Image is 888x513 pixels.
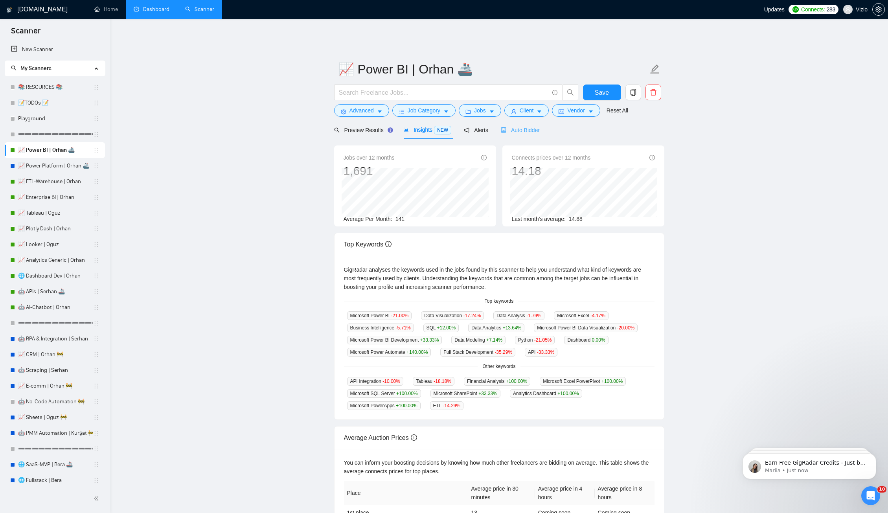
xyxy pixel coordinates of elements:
[503,325,522,331] span: +13.64 %
[94,495,101,502] span: double-left
[395,216,404,222] span: 141
[18,331,93,347] a: 🤖 RPA & Integration | Serhan
[93,462,99,468] span: holder
[649,155,655,160] span: info-circle
[18,441,93,457] a: ➖➖➖➖➖➖➖➖➖➖➖➖➖➖➖➖➖➖➖
[18,347,93,362] a: 📈 CRM | Orhan 🚧
[344,164,395,178] div: 1,691
[5,79,105,95] li: 📚 RESOURCES 📚
[377,108,382,114] span: caret-down
[73,236,84,252] span: 😐
[501,127,506,133] span: robot
[93,257,99,263] span: holder
[468,324,524,332] span: Data Analytics
[93,178,99,185] span: holder
[344,265,655,291] div: GigRadar analyses the keywords used in the jobs found by this scanner to help you understand what...
[537,108,542,114] span: caret-down
[464,127,488,133] span: Alerts
[11,65,51,72] span: My Scanners
[408,106,440,115] span: Job Category
[344,427,655,449] div: Average Auction Prices
[592,337,605,343] span: 0.00 %
[440,348,515,357] span: Full Stack Development
[18,111,93,127] a: Playground
[877,486,886,493] span: 10
[504,104,549,117] button: userClientcaret-down
[595,481,655,505] th: Average price in 8 hours
[5,3,20,18] button: go back
[646,89,661,96] span: delete
[48,236,68,252] span: disappointed reaction
[512,216,566,222] span: Last month's average:
[464,127,469,133] span: notification
[18,457,93,473] a: 🌐 SaaS-MVP | Bera 🚢
[347,377,403,386] span: API Integration
[18,300,93,315] a: 🤖 AI-Chatbot | Orhan
[93,336,99,342] span: holder
[9,228,148,237] div: Did this answer your question?
[451,336,506,344] span: Data Modeling
[5,252,105,268] li: 📈 Analytics Generic | Orhan
[93,367,99,373] span: holder
[564,336,608,344] span: Dashboard
[347,389,421,398] span: Microsoft SQL Server
[554,311,609,320] span: Microsoft Excel
[590,313,605,318] span: -4.17 %
[403,127,409,132] span: area-chart
[344,216,392,222] span: Average Per Month:
[5,362,105,378] li: 🤖 Scraping | Serhan
[387,127,394,134] div: Tooltip anchor
[515,336,555,344] span: Python
[93,100,99,106] span: holder
[18,237,93,252] a: 📈 Looker | Oguz
[93,273,99,279] span: holder
[478,363,520,370] span: Other keywords
[93,210,99,216] span: holder
[11,42,99,57] a: New Scanner
[18,473,93,488] a: 🌐 Fullstack | Bera
[18,79,93,95] a: 📚 RESOURCES 📚
[588,108,594,114] span: caret-down
[567,106,585,115] span: Vendor
[511,108,517,114] span: user
[18,425,93,441] a: 🤖 PMM Automation | Kürşat 🚧
[344,481,468,505] th: Place
[535,481,595,505] th: Average price in 4 hours
[413,377,454,386] span: Tableau
[481,155,487,160] span: info-circle
[391,313,409,318] span: -21.00 %
[559,108,564,114] span: idcard
[501,127,540,133] span: Auto Bidder
[540,377,626,386] span: Microsoft Excel PowerPivot
[385,241,392,247] span: info-circle
[18,174,93,189] a: 📈 ETL-Warehouse | Orhan
[650,64,660,74] span: edit
[5,425,105,441] li: 🤖 PMM Automation | Kürşat 🚧
[465,108,471,114] span: folder
[5,158,105,174] li: 📈 Power Platform | Orhan 🚢
[495,349,512,355] span: -35.29 %
[93,226,99,232] span: holder
[5,331,105,347] li: 🤖 RPA & Integration | Serhan
[185,6,214,13] a: searchScanner
[93,236,105,252] span: 😃
[872,3,885,16] button: setting
[93,399,99,405] span: holder
[5,127,105,142] li: ➖➖➖➖➖➖➖➖➖➖➖➖➖➖➖➖➖➖➖
[5,189,105,205] li: 📈 Enterprise BI | Orhan
[382,379,400,384] span: -10.00 %
[5,142,105,158] li: 📈 Power BI | Orhan 🚢
[93,351,99,358] span: holder
[486,337,502,343] span: +7.14 %
[344,233,655,256] div: Top Keywords
[434,379,451,384] span: -18.18 %
[392,104,456,117] button: barsJob Categorycaret-down
[861,486,880,505] iframe: Intercom live chat
[5,378,105,394] li: 📈 E-comm | Orhan 🚧
[18,205,93,221] a: 📈 Tableau | Oguz
[520,106,534,115] span: Client
[93,383,99,389] span: holder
